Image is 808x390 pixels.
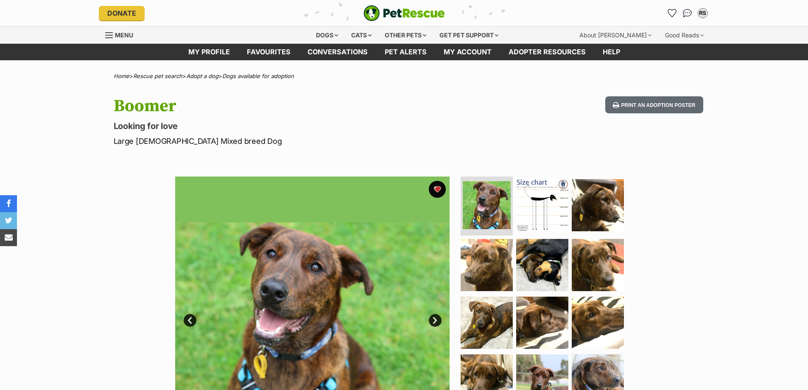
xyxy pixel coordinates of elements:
[363,5,445,21] a: PetRescue
[516,297,568,349] img: Photo of Boomer
[114,135,472,147] p: Large [DEMOGRAPHIC_DATA] Mixed breed Dog
[572,179,624,231] img: Photo of Boomer
[696,6,710,20] button: My account
[433,27,504,44] div: Get pet support
[376,44,435,60] a: Pet alerts
[429,181,446,198] button: favourite
[186,73,218,79] a: Adopt a dog
[222,73,294,79] a: Dogs available for adoption
[184,314,196,327] a: Prev
[516,179,568,231] img: Photo of Boomer
[429,314,442,327] a: Next
[681,6,694,20] a: Conversations
[461,297,513,349] img: Photo of Boomer
[379,27,432,44] div: Other pets
[345,27,377,44] div: Cats
[605,96,703,114] button: Print an adoption poster
[363,5,445,21] img: logo-e224e6f780fb5917bec1dbf3a21bbac754714ae5b6737aabdf751b685950b380.svg
[105,27,139,42] a: Menu
[461,239,513,291] img: Photo of Boomer
[516,239,568,291] img: Photo of Boomer
[683,9,692,17] img: chat-41dd97257d64d25036548639549fe6c8038ab92f7586957e7f3b1b290dea8141.svg
[435,44,500,60] a: My account
[572,239,624,291] img: Photo of Boomer
[665,6,710,20] ul: Account quick links
[463,181,511,229] img: Photo of Boomer
[659,27,710,44] div: Good Reads
[699,9,707,17] div: RS
[133,73,182,79] a: Rescue pet search
[114,120,472,132] p: Looking for love
[500,44,594,60] a: Adopter resources
[99,6,145,20] a: Donate
[114,96,472,116] h1: Boomer
[92,73,716,79] div: > > >
[594,44,629,60] a: Help
[573,27,657,44] div: About [PERSON_NAME]
[665,6,679,20] a: Favourites
[114,73,129,79] a: Home
[238,44,299,60] a: Favourites
[299,44,376,60] a: conversations
[115,31,133,39] span: Menu
[572,297,624,349] img: Photo of Boomer
[180,44,238,60] a: My profile
[310,27,344,44] div: Dogs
